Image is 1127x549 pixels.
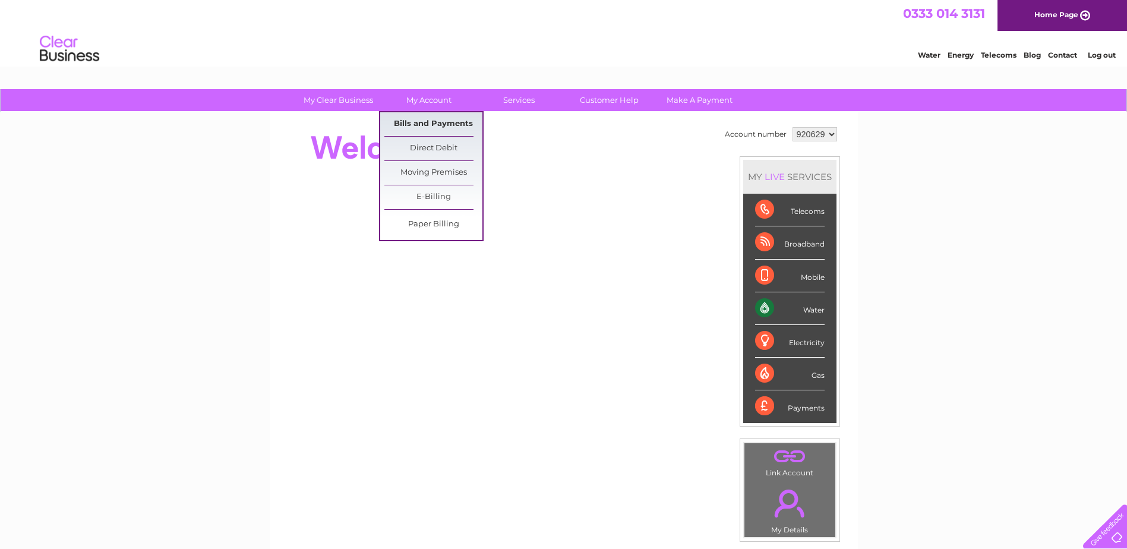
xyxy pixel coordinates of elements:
[651,89,749,111] a: Make A Payment
[903,6,985,21] a: 0333 014 3131
[384,137,482,160] a: Direct Debit
[1048,51,1077,59] a: Contact
[762,171,787,182] div: LIVE
[470,89,568,111] a: Services
[747,482,832,524] a: .
[384,185,482,209] a: E-Billing
[384,112,482,136] a: Bills and Payments
[755,358,825,390] div: Gas
[722,124,790,144] td: Account number
[384,213,482,236] a: Paper Billing
[755,226,825,259] div: Broadband
[755,194,825,226] div: Telecoms
[744,443,836,480] td: Link Account
[283,7,845,58] div: Clear Business is a trading name of Verastar Limited (registered in [GEOGRAPHIC_DATA] No. 3667643...
[743,160,836,194] div: MY SERVICES
[1024,51,1041,59] a: Blog
[39,31,100,67] img: logo.png
[744,479,836,538] td: My Details
[755,390,825,422] div: Payments
[755,260,825,292] div: Mobile
[918,51,940,59] a: Water
[1088,51,1116,59] a: Log out
[560,89,658,111] a: Customer Help
[289,89,387,111] a: My Clear Business
[380,89,478,111] a: My Account
[747,446,832,467] a: .
[755,292,825,325] div: Water
[948,51,974,59] a: Energy
[384,161,482,185] a: Moving Premises
[981,51,1016,59] a: Telecoms
[755,325,825,358] div: Electricity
